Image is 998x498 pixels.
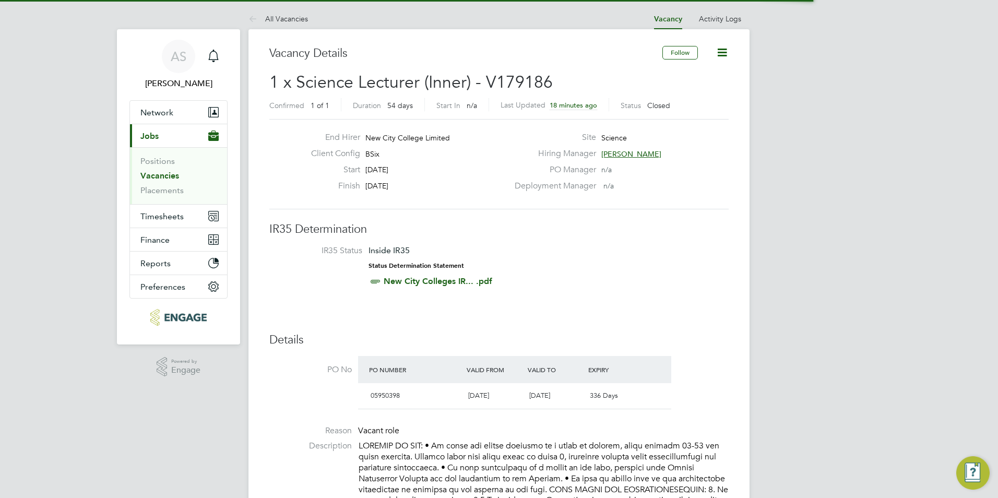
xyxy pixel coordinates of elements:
[171,357,200,366] span: Powered by
[150,309,206,326] img: carbonrecruitment-logo-retina.png
[508,148,596,159] label: Hiring Manager
[140,185,184,195] a: Placements
[140,211,184,221] span: Timesheets
[269,333,729,348] h3: Details
[269,72,553,92] span: 1 x Science Lecturer (Inner) - V179186
[140,131,159,141] span: Jobs
[130,124,227,147] button: Jobs
[140,282,185,292] span: Preferences
[129,309,228,326] a: Go to home page
[280,245,362,256] label: IR35 Status
[303,181,360,192] label: Finish
[956,456,990,490] button: Engage Resource Center
[601,165,612,174] span: n/a
[508,132,596,143] label: Site
[157,357,201,377] a: Powered byEngage
[590,391,618,400] span: 336 Days
[369,262,464,269] strong: Status Determination Statement
[117,29,240,345] nav: Main navigation
[129,77,228,90] span: Avais Sabir
[699,14,741,23] a: Activity Logs
[140,171,179,181] a: Vacancies
[436,101,460,110] label: Start In
[140,108,173,117] span: Network
[171,50,186,63] span: AS
[366,360,464,379] div: PO Number
[468,391,489,400] span: [DATE]
[140,258,171,268] span: Reports
[525,360,586,379] div: Valid To
[269,364,352,375] label: PO No
[601,133,627,143] span: Science
[550,101,597,110] span: 18 minutes ago
[269,425,352,436] label: Reason
[358,425,399,436] span: Vacant role
[384,276,492,286] a: New City Colleges IR... .pdf
[353,101,381,110] label: Duration
[508,181,596,192] label: Deployment Manager
[269,222,729,237] h3: IR35 Determination
[130,228,227,251] button: Finance
[130,205,227,228] button: Timesheets
[365,165,388,174] span: [DATE]
[662,46,698,60] button: Follow
[140,235,170,245] span: Finance
[371,391,400,400] span: 05950398
[365,181,388,191] span: [DATE]
[365,149,379,159] span: BSix
[303,164,360,175] label: Start
[303,148,360,159] label: Client Config
[603,181,614,191] span: n/a
[248,14,308,23] a: All Vacancies
[464,360,525,379] div: Valid From
[130,147,227,204] div: Jobs
[269,101,304,110] label: Confirmed
[647,101,670,110] span: Closed
[387,101,413,110] span: 54 days
[129,40,228,90] a: AS[PERSON_NAME]
[508,164,596,175] label: PO Manager
[311,101,329,110] span: 1 of 1
[501,100,545,110] label: Last Updated
[303,132,360,143] label: End Hirer
[586,360,647,379] div: Expiry
[130,252,227,275] button: Reports
[467,101,477,110] span: n/a
[269,46,662,61] h3: Vacancy Details
[654,15,682,23] a: Vacancy
[130,275,227,298] button: Preferences
[171,366,200,375] span: Engage
[365,133,450,143] span: New City College Limited
[529,391,550,400] span: [DATE]
[269,441,352,452] label: Description
[601,149,661,159] span: [PERSON_NAME]
[140,156,175,166] a: Positions
[130,101,227,124] button: Network
[369,245,410,255] span: Inside IR35
[621,101,641,110] label: Status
